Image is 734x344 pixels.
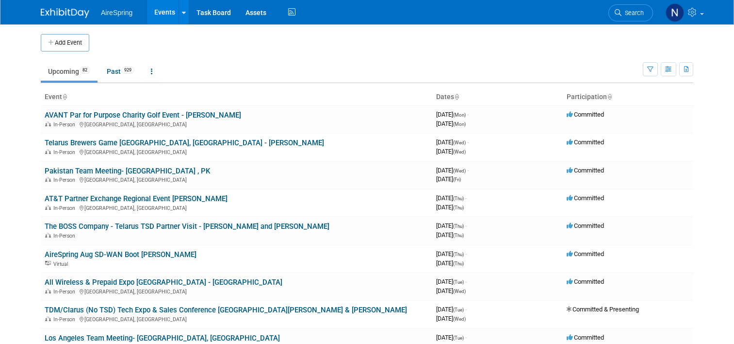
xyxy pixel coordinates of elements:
[436,204,464,211] span: [DATE]
[453,316,466,322] span: (Wed)
[453,289,466,294] span: (Wed)
[45,233,51,238] img: In-Person Event
[45,261,51,266] img: Virtual Event
[453,149,466,155] span: (Wed)
[45,278,282,287] a: All Wireless & Prepaid Expo [GEOGRAPHIC_DATA] - [GEOGRAPHIC_DATA]
[45,111,241,120] a: AVANT Par for Purpose Charity Golf Event - [PERSON_NAME]
[45,287,428,295] div: [GEOGRAPHIC_DATA], [GEOGRAPHIC_DATA]
[465,334,467,341] span: -
[432,89,563,105] th: Dates
[80,67,90,74] span: 82
[436,278,467,285] span: [DATE]
[453,279,464,285] span: (Tue)
[563,89,693,105] th: Participation
[101,9,132,17] span: AireSpring
[53,261,71,267] span: Virtual
[567,222,604,229] span: Committed
[436,167,469,174] span: [DATE]
[436,111,469,118] span: [DATE]
[453,307,464,312] span: (Tue)
[567,167,604,174] span: Committed
[436,148,466,155] span: [DATE]
[567,250,604,258] span: Committed
[45,149,51,154] img: In-Person Event
[465,250,467,258] span: -
[453,205,464,210] span: (Thu)
[453,252,464,257] span: (Thu)
[45,194,228,203] a: AT&T Partner Exchange Regional Event [PERSON_NAME]
[607,93,612,101] a: Sort by Participation Type
[453,233,464,238] span: (Thu)
[453,140,466,145] span: (Wed)
[53,149,78,155] span: In-Person
[436,306,467,313] span: [DATE]
[41,62,98,81] a: Upcoming82
[567,138,604,146] span: Committed
[436,175,461,183] span: [DATE]
[53,316,78,323] span: In-Person
[53,121,78,128] span: In-Person
[621,9,644,17] span: Search
[45,167,210,175] a: Pakistan Team Meeting- [GEOGRAPHIC_DATA] , PK
[436,287,466,294] span: [DATE]
[567,306,639,313] span: Committed & Presenting
[53,205,78,211] span: In-Person
[45,148,428,155] div: [GEOGRAPHIC_DATA], [GEOGRAPHIC_DATA]
[45,306,407,314] a: TDM/Clarus (No TSD) Tech Expo & Sales Conference [GEOGRAPHIC_DATA][PERSON_NAME] & [PERSON_NAME]
[45,289,51,293] img: In-Person Event
[45,177,51,182] img: In-Person Event
[99,62,142,81] a: Past929
[453,121,466,127] span: (Mon)
[567,278,604,285] span: Committed
[45,121,51,126] img: In-Person Event
[453,177,461,182] span: (Fri)
[436,231,464,239] span: [DATE]
[45,250,196,259] a: AireSpring Aug SD-WAN Boot [PERSON_NAME]
[45,205,51,210] img: In-Person Event
[608,4,653,21] a: Search
[62,93,67,101] a: Sort by Event Name
[467,167,469,174] span: -
[453,261,464,266] span: (Thu)
[567,334,604,341] span: Committed
[453,112,466,118] span: (Mon)
[45,175,428,183] div: [GEOGRAPHIC_DATA], [GEOGRAPHIC_DATA]
[436,194,467,202] span: [DATE]
[453,335,464,341] span: (Tue)
[465,194,467,202] span: -
[41,34,89,52] button: Add Event
[45,138,324,147] a: Telarus Brewers Game [GEOGRAPHIC_DATA], [GEOGRAPHIC_DATA] - [PERSON_NAME]
[436,250,467,258] span: [DATE]
[45,316,51,321] img: In-Person Event
[436,334,467,341] span: [DATE]
[45,120,428,128] div: [GEOGRAPHIC_DATA], [GEOGRAPHIC_DATA]
[41,8,89,18] img: ExhibitDay
[45,315,428,323] div: [GEOGRAPHIC_DATA], [GEOGRAPHIC_DATA]
[467,111,469,118] span: -
[465,222,467,229] span: -
[45,222,329,231] a: The BOSS Company - Telarus TSD Partner Visit - [PERSON_NAME] and [PERSON_NAME]
[45,334,280,343] a: Los Angeles Team Meeting- [GEOGRAPHIC_DATA], [GEOGRAPHIC_DATA]
[436,259,464,267] span: [DATE]
[467,138,469,146] span: -
[465,306,467,313] span: -
[465,278,467,285] span: -
[436,120,466,127] span: [DATE]
[436,315,466,322] span: [DATE]
[453,196,464,201] span: (Thu)
[53,177,78,183] span: In-Person
[567,111,604,118] span: Committed
[453,168,466,173] span: (Wed)
[41,89,432,105] th: Event
[454,93,459,101] a: Sort by Start Date
[436,222,467,229] span: [DATE]
[436,138,469,146] span: [DATE]
[53,289,78,295] span: In-Person
[53,233,78,239] span: In-Person
[567,194,604,202] span: Committed
[121,67,134,74] span: 929
[45,204,428,211] div: [GEOGRAPHIC_DATA], [GEOGRAPHIC_DATA]
[666,3,684,22] img: Natalie Pyron
[453,224,464,229] span: (Thu)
